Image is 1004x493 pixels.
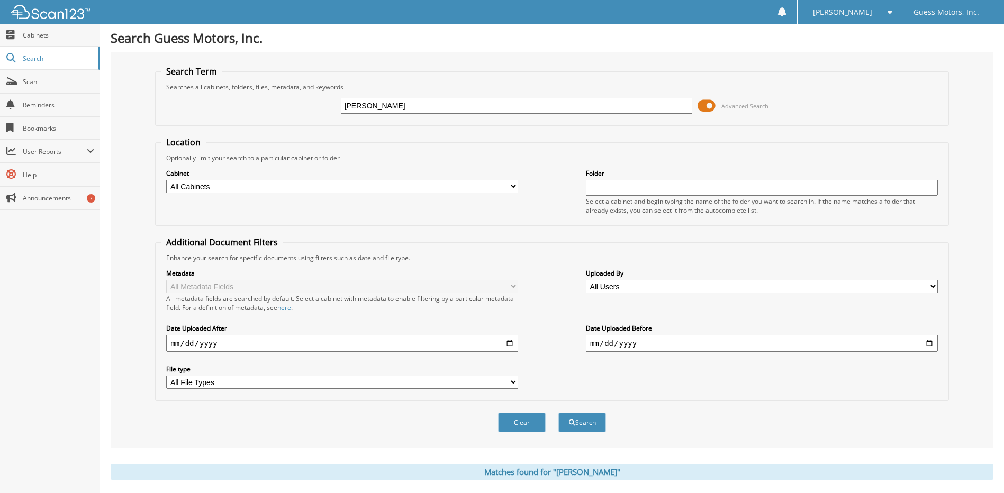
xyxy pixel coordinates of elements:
[166,364,518,373] label: File type
[161,83,943,92] div: Searches all cabinets, folders, files, metadata, and keywords
[586,169,938,178] label: Folder
[23,147,87,156] span: User Reports
[166,294,518,312] div: All metadata fields are searched by default. Select a cabinet with metadata to enable filtering b...
[161,236,283,248] legend: Additional Document Filters
[161,153,943,162] div: Optionally limit your search to a particular cabinet or folder
[23,194,94,203] span: Announcements
[813,9,872,15] span: [PERSON_NAME]
[586,269,938,278] label: Uploaded By
[161,66,222,77] legend: Search Term
[111,464,993,480] div: Matches found for "[PERSON_NAME]"
[111,29,993,47] h1: Search Guess Motors, Inc.
[87,194,95,203] div: 7
[23,77,94,86] span: Scan
[166,269,518,278] label: Metadata
[913,9,979,15] span: Guess Motors, Inc.
[23,54,93,63] span: Search
[721,102,768,110] span: Advanced Search
[23,101,94,109] span: Reminders
[161,136,206,148] legend: Location
[277,303,291,312] a: here
[23,31,94,40] span: Cabinets
[11,5,90,19] img: scan123-logo-white.svg
[586,335,938,352] input: end
[586,324,938,333] label: Date Uploaded Before
[558,413,606,432] button: Search
[23,170,94,179] span: Help
[161,253,943,262] div: Enhance your search for specific documents using filters such as date and file type.
[166,335,518,352] input: start
[586,197,938,215] div: Select a cabinet and begin typing the name of the folder you want to search in. If the name match...
[166,324,518,333] label: Date Uploaded After
[23,124,94,133] span: Bookmarks
[166,169,518,178] label: Cabinet
[498,413,546,432] button: Clear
